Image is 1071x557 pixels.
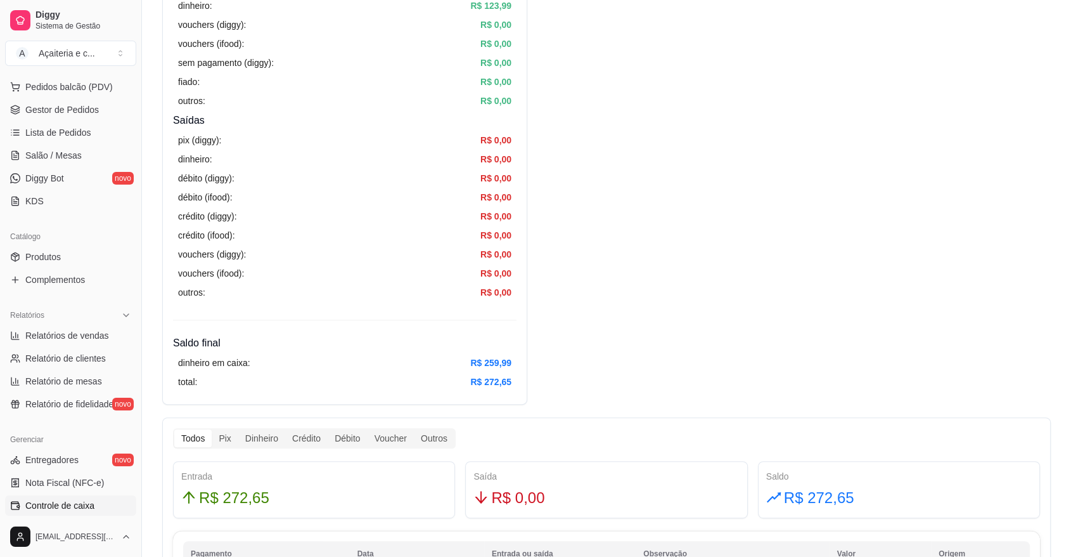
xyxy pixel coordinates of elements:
[178,152,212,166] article: dinheiro:
[480,209,511,223] article: R$ 0,00
[5,145,136,166] a: Salão / Mesas
[39,47,95,60] div: Açaiteria e c ...
[178,133,221,147] article: pix (diggy):
[5,521,136,552] button: [EMAIL_ADDRESS][DOMAIN_NAME]
[178,375,197,389] article: total:
[5,41,136,66] button: Select a team
[35,532,116,542] span: [EMAIL_ADDRESS][DOMAIN_NAME]
[178,171,234,185] article: débito (diggy):
[5,348,136,369] a: Relatório de clientes
[480,75,511,89] article: R$ 0,00
[25,499,94,512] span: Controle de caixa
[480,247,511,261] article: R$ 0,00
[181,490,196,505] span: arrow-up
[5,473,136,493] a: Nota Fiscal (NFC-e)
[25,81,113,93] span: Pedidos balcão (PDV)
[480,228,511,242] article: R$ 0,00
[25,375,102,388] span: Relatório de mesas
[480,18,511,32] article: R$ 0,00
[178,56,274,70] article: sem pagamento (diggy):
[766,469,1032,483] div: Saldo
[178,190,233,204] article: débito (ifood):
[328,429,367,447] div: Débito
[470,375,511,389] article: R$ 272,65
[784,486,854,510] span: R$ 272,65
[25,126,91,139] span: Lista de Pedidos
[25,251,61,263] span: Produtos
[178,75,200,89] article: fiado:
[5,394,136,414] a: Relatório de fidelidadenovo
[178,18,246,32] article: vouchers (diggy):
[5,450,136,470] a: Entregadoresnovo
[212,429,238,447] div: Pix
[5,191,136,211] a: KDS
[491,486,544,510] span: R$ 0,00
[5,371,136,391] a: Relatório de mesas
[35,10,131,21] span: Diggy
[25,352,106,365] span: Relatório de clientes
[368,429,414,447] div: Voucher
[5,122,136,143] a: Lista de Pedidos
[5,168,136,188] a: Diggy Botnovo
[480,190,511,204] article: R$ 0,00
[5,270,136,290] a: Complementos
[25,329,109,342] span: Relatórios de vendas
[480,152,511,166] article: R$ 0,00
[5,429,136,450] div: Gerenciar
[25,476,104,489] span: Nota Fiscal (NFC-e)
[178,356,250,370] article: dinheiro em caixa:
[480,285,511,299] article: R$ 0,00
[480,37,511,51] article: R$ 0,00
[35,21,131,31] span: Sistema de Gestão
[173,113,516,128] h4: Saídas
[470,356,511,370] article: R$ 259,99
[25,273,85,286] span: Complementos
[178,37,244,51] article: vouchers (ifood):
[178,266,244,280] article: vouchers (ifood):
[178,94,205,108] article: outros:
[473,490,489,505] span: arrow-down
[285,429,328,447] div: Crédito
[238,429,285,447] div: Dinheiro
[480,56,511,70] article: R$ 0,00
[178,247,246,261] article: vouchers (diggy):
[5,495,136,516] a: Controle de caixa
[199,486,269,510] span: R$ 272,65
[25,103,99,116] span: Gestor de Pedidos
[25,149,82,162] span: Salão / Mesas
[25,454,79,466] span: Entregadores
[414,429,454,447] div: Outros
[480,266,511,280] article: R$ 0,00
[5,100,136,120] a: Gestor de Pedidos
[480,171,511,185] article: R$ 0,00
[766,490,781,505] span: rise
[5,77,136,97] button: Pedidos balcão (PDV)
[178,285,205,299] article: outros:
[25,195,44,207] span: KDS
[178,209,237,223] article: crédito (diggy):
[174,429,212,447] div: Todos
[5,5,136,36] a: DiggySistema de Gestão
[16,47,29,60] span: A
[10,310,44,320] span: Relatórios
[178,228,234,242] article: crédito (ifood):
[480,94,511,108] article: R$ 0,00
[25,172,64,185] span: Diggy Bot
[5,226,136,247] div: Catálogo
[25,398,113,410] span: Relatório de fidelidade
[473,469,739,483] div: Saída
[5,325,136,346] a: Relatórios de vendas
[181,469,447,483] div: Entrada
[480,133,511,147] article: R$ 0,00
[5,247,136,267] a: Produtos
[173,336,516,351] h4: Saldo final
